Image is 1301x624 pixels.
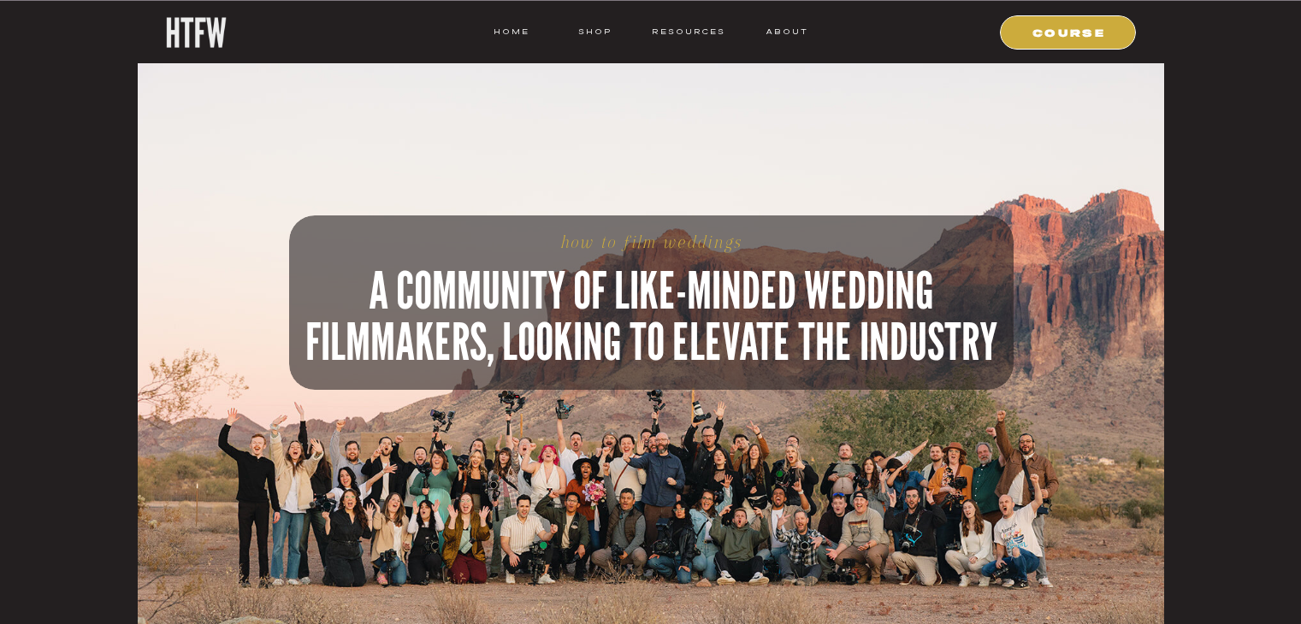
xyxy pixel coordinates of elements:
[1011,24,1127,39] a: COURSE
[646,24,725,39] a: resources
[562,24,630,39] a: shop
[289,264,1014,487] h2: A COMMUNITY OF LIKE-MINDED WEDDING FILMMAKERS, LOOKING TO ELEVATE THE INDUSTRY
[765,24,808,39] a: ABOUT
[494,24,529,39] a: HOME
[482,233,821,251] h1: how to film weddings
